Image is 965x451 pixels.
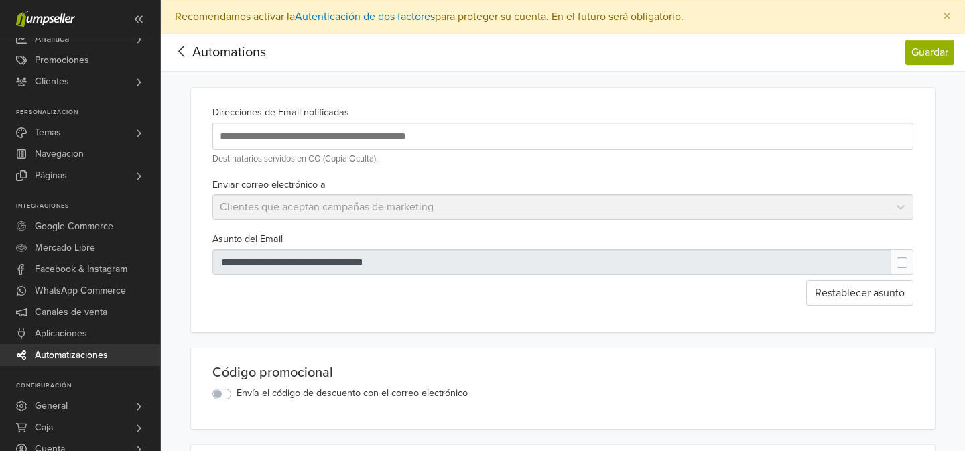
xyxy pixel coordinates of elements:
[212,232,283,247] label: Asunto del Email
[35,71,69,92] span: Clientes
[35,323,87,344] span: Aplicaciones
[35,344,108,366] span: Automatizaciones
[230,255,279,265] strong: GreenDoor
[943,7,951,26] span: ×
[288,309,412,340] a: Iniciar sesión
[35,280,126,302] span: WhatsApp Commerce
[212,105,349,120] label: Direcciones de Email notificadas
[295,10,435,23] a: Autenticación de dos factores
[176,395,525,423] p: Gracias,
[237,386,468,401] label: Envía el código de descuento con el correo electrónico
[163,201,538,226] h2: Cuenta Activada
[192,44,266,60] span: Automations
[929,1,964,33] button: Close
[35,50,89,71] span: Promociones
[16,202,160,210] p: Integraciones
[320,234,398,245] strong: [PERSON_NAME]
[905,40,954,65] button: Guardar
[163,353,538,381] p: Ahorra tiempo durante el proceso de pago iniciando sesión en tu cuenta; de esta manera, tu inform...
[163,288,538,302] p: Haz clic en el siguiente enlace para iniciar sesión en nuestra Tienda:
[35,417,53,438] span: Caja
[35,395,68,417] span: General
[212,153,913,166] small: Destinatarios servidos en CO (Copia Oculta).
[163,233,538,247] p: Hola !
[35,302,107,323] span: Canales de venta
[326,410,375,421] b: GreenDoor
[806,280,913,306] button: Restablecer asunto
[163,253,538,281] p: Tu cuenta para está ahora activa con el correo electrónico .
[35,165,67,186] span: Páginas
[212,178,326,192] label: Enviar correo electrónico a
[212,365,913,381] div: Código promocional
[35,28,69,50] span: Analítica
[16,382,160,390] p: Configuración
[35,237,95,259] span: Mercado Libre
[35,216,113,237] span: Google Commerce
[35,143,84,165] span: Navegacion
[35,259,127,280] span: Facebook & Instagram
[283,40,417,174] img: 8_20sin_20fondo.png
[35,122,61,143] span: Temas
[16,109,160,117] p: Personalización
